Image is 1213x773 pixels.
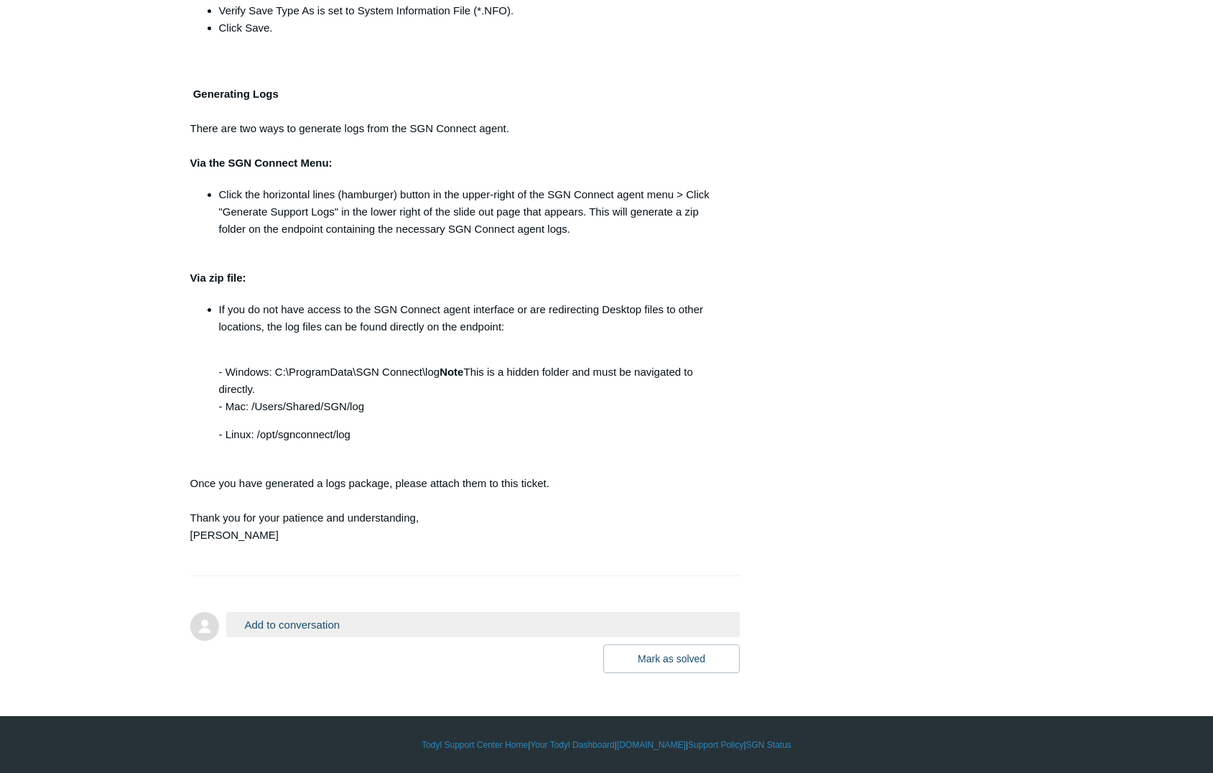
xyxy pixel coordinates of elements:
p: - Linux: /opt/sgnconnect/log [219,426,726,443]
a: SGN Status [746,739,791,751]
a: Your Todyl Dashboard [530,739,614,751]
div: | | | | [190,739,1023,751]
a: [DOMAIN_NAME] [617,739,686,751]
button: Mark as solved [603,644,740,673]
p: If you do not have access to the SGN Connect agent interface or are redirecting Desktop files to ... [219,301,726,335]
strong: Generating Logs [193,88,279,100]
li: Click the horizontal lines (hamburger) button in the upper-right of the SGN Connect agent menu > ... [219,186,726,238]
strong: Note [440,366,463,378]
p: - Windows: C:\ProgramData\SGN Connect\log This is a hidden folder and must be navigated to direct... [219,346,726,415]
strong: Via zip file: [190,272,246,284]
li: Verify Save Type As is set to System Information File (*.NFO). [219,2,726,19]
button: Add to conversation [226,612,740,637]
li: Click Save. [219,19,726,37]
strong: Via the SGN Connect Menu: [190,157,333,169]
a: Support Policy [688,739,743,751]
a: Todyl Support Center Home [422,739,528,751]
